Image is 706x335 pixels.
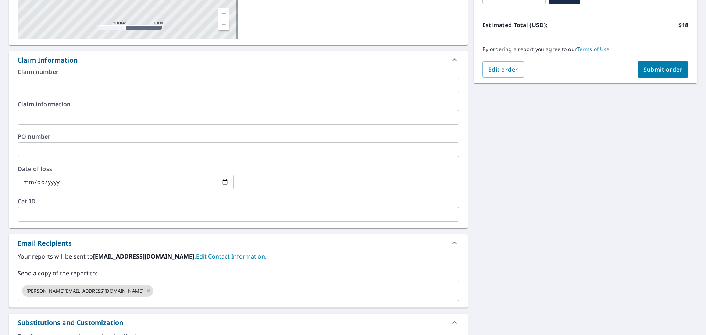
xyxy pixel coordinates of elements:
[577,46,610,53] a: Terms of Use
[18,133,459,139] label: PO number
[488,65,518,74] span: Edit order
[18,269,459,278] label: Send a copy of the report to:
[18,69,459,75] label: Claim number
[9,234,468,252] div: Email Recipients
[482,46,688,53] p: By ordering a report you agree to our
[18,238,72,248] div: Email Recipients
[9,314,468,331] div: Substitutions and Customization
[18,101,459,107] label: Claim information
[18,198,459,204] label: Cat ID
[482,21,585,29] p: Estimated Total (USD):
[196,252,267,260] a: EditContactInfo
[93,252,196,260] b: [EMAIL_ADDRESS][DOMAIN_NAME].
[678,21,688,29] p: $18
[638,61,689,78] button: Submit order
[218,19,229,30] a: Current Level 17, Zoom Out
[482,61,524,78] button: Edit order
[22,285,153,297] div: [PERSON_NAME][EMAIL_ADDRESS][DOMAIN_NAME]
[18,318,123,328] div: Substitutions and Customization
[18,252,459,261] label: Your reports will be sent to
[9,51,468,69] div: Claim Information
[643,65,683,74] span: Submit order
[18,55,78,65] div: Claim Information
[18,166,234,172] label: Date of loss
[218,8,229,19] a: Current Level 17, Zoom In
[22,288,148,295] span: [PERSON_NAME][EMAIL_ADDRESS][DOMAIN_NAME]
